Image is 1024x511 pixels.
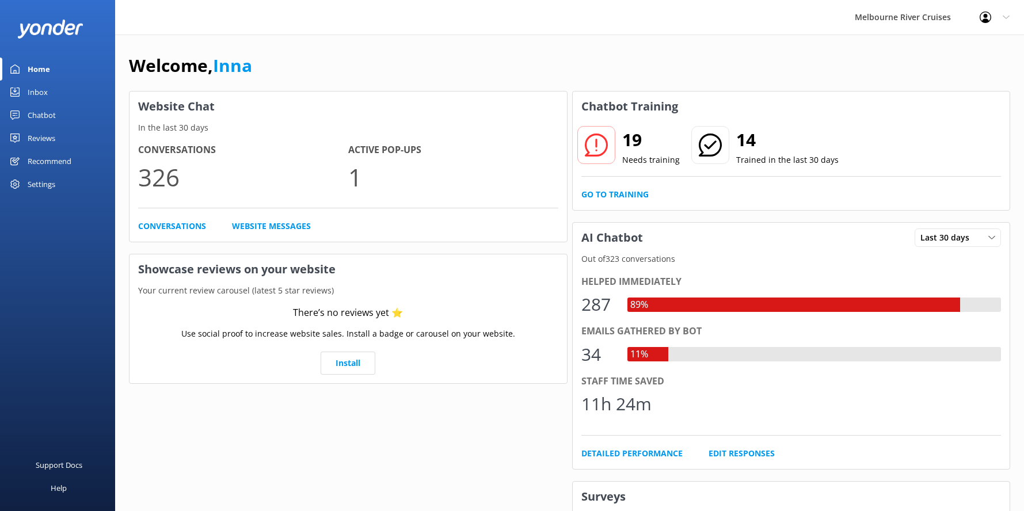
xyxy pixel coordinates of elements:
div: Home [28,58,50,81]
div: Settings [28,173,55,196]
h1: Welcome, [129,52,252,79]
div: There’s no reviews yet ⭐ [293,306,403,321]
div: Helped immediately [581,274,1002,289]
div: 11% [627,347,651,362]
a: Website Messages [232,220,311,232]
h3: Showcase reviews on your website [130,254,567,284]
div: 34 [581,341,616,368]
a: Edit Responses [709,447,775,460]
div: Staff time saved [581,374,1002,389]
div: Reviews [28,127,55,150]
p: In the last 30 days [130,121,567,134]
p: Your current review carousel (latest 5 star reviews) [130,284,567,297]
a: Inna [213,54,252,77]
p: Trained in the last 30 days [736,154,839,166]
a: Go to Training [581,188,649,201]
h4: Active Pop-ups [348,143,558,158]
div: Inbox [28,81,48,104]
h3: Website Chat [130,91,567,121]
h3: Chatbot Training [573,91,687,121]
div: Emails gathered by bot [581,324,1002,339]
div: 11h 24m [581,390,652,418]
a: Install [321,352,375,375]
div: Support Docs [36,453,82,476]
h2: 14 [736,126,839,154]
h4: Conversations [138,143,348,158]
div: Recommend [28,150,71,173]
div: 89% [627,298,651,312]
span: Last 30 days [920,231,976,244]
div: Help [51,476,67,499]
p: Use social proof to increase website sales. Install a badge or carousel on your website. [181,327,515,340]
div: Chatbot [28,104,56,127]
p: 1 [348,158,558,196]
div: 287 [581,291,616,318]
p: 326 [138,158,348,196]
a: Detailed Performance [581,447,683,460]
a: Conversations [138,220,206,232]
p: Needs training [622,154,680,166]
img: yonder-white-logo.png [17,20,83,39]
h2: 19 [622,126,680,154]
p: Out of 323 conversations [573,253,1010,265]
h3: AI Chatbot [573,223,652,253]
